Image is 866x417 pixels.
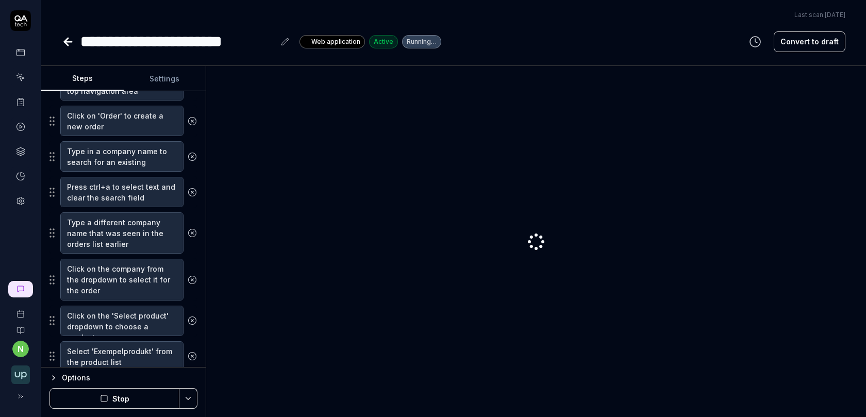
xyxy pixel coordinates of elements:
[184,223,201,243] button: Remove step
[299,35,365,48] a: Web application
[402,35,441,48] div: Running…
[8,281,33,297] a: New conversation
[184,310,201,331] button: Remove step
[4,318,37,335] a: Documentation
[49,305,197,337] div: Suggestions
[41,66,124,91] button: Steps
[49,258,197,301] div: Suggestions
[825,11,845,19] time: [DATE]
[49,388,179,409] button: Stop
[49,212,197,254] div: Suggestions
[184,182,201,203] button: Remove step
[49,372,197,384] button: Options
[49,176,197,208] div: Suggestions
[49,141,197,172] div: Suggestions
[369,35,398,48] div: Active
[311,37,360,46] span: Web application
[774,31,845,52] button: Convert to draft
[12,341,29,357] button: n
[49,341,197,372] div: Suggestions
[184,270,201,290] button: Remove step
[794,10,845,20] span: Last scan:
[124,66,206,91] button: Settings
[184,111,201,131] button: Remove step
[184,346,201,366] button: Remove step
[11,365,30,384] img: Upsales Logo
[49,105,197,137] div: Suggestions
[62,372,197,384] div: Options
[4,357,37,386] button: Upsales Logo
[794,10,845,20] button: Last scan:[DATE]
[184,146,201,167] button: Remove step
[4,302,37,318] a: Book a call with us
[743,31,768,52] button: View version history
